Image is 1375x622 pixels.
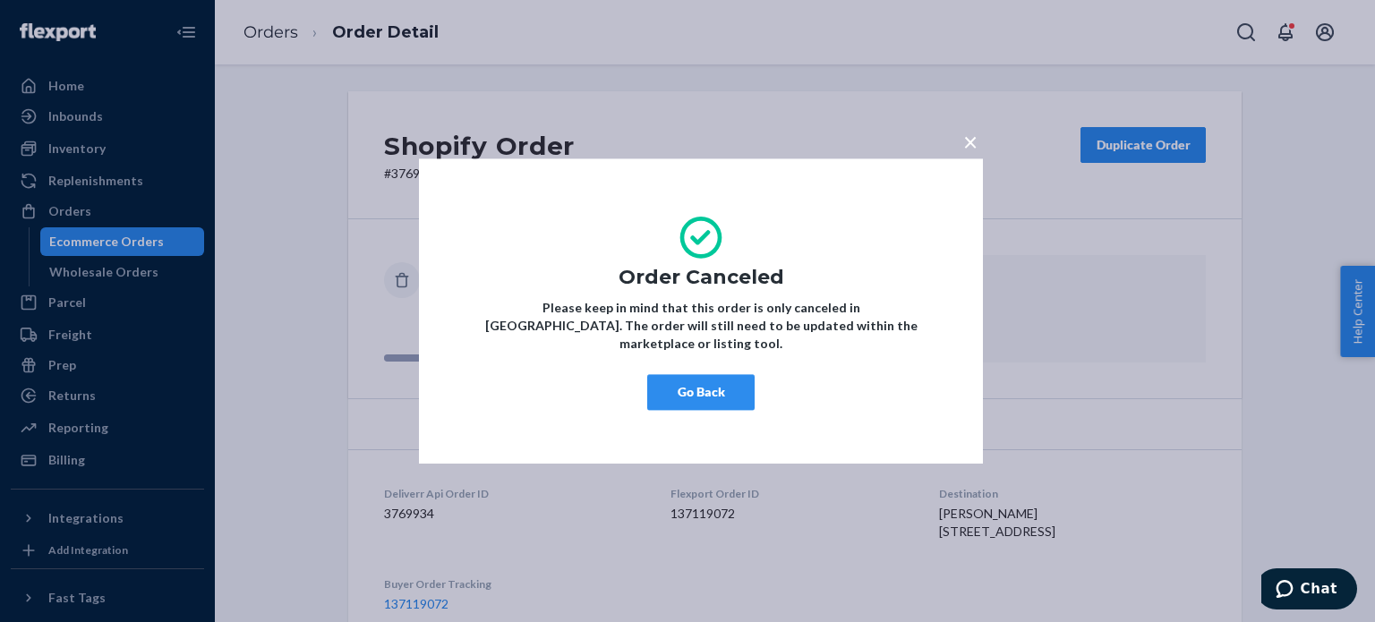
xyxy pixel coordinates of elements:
button: Go Back [647,374,755,410]
span: × [963,126,978,157]
iframe: Opens a widget where you can chat to one of our agents [1261,568,1357,613]
h1: Order Canceled [473,267,929,288]
strong: Please keep in mind that this order is only canceled in [GEOGRAPHIC_DATA]. The order will still n... [485,300,918,351]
